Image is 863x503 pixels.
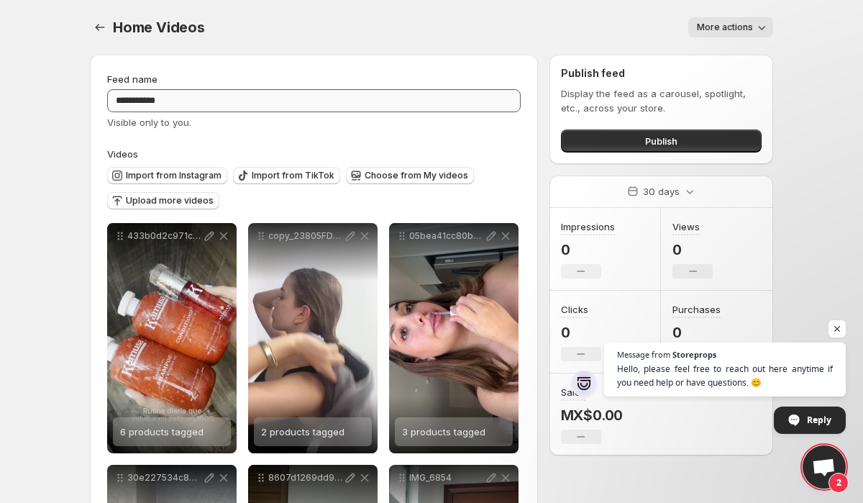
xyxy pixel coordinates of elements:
[268,472,343,484] p: 8607d1269dd947c3ae8ac6a91818d64d
[672,324,721,341] p: 0
[120,426,204,438] span: 6 products tagged
[233,167,340,184] button: Import from TikTok
[672,302,721,317] h3: Purchases
[672,350,716,358] span: Storeprops
[402,426,485,438] span: 3 products tagged
[107,148,138,160] span: Videos
[643,184,680,199] p: 30 days
[113,19,205,36] span: Home Videos
[261,426,344,438] span: 2 products tagged
[617,362,833,389] span: Hello, please feel free to reach out here anytime if you need help or have questions. 😊
[561,66,762,81] h2: Publish feed
[107,117,191,128] span: Visible only to you.
[346,167,474,184] button: Choose from My videos
[409,472,484,484] p: IMG_6854
[561,324,601,341] p: 0
[252,170,334,181] span: Import from TikTok
[561,407,624,424] p: MX$0.00
[90,17,110,37] button: Settings
[248,223,378,453] div: copy_23805FDC-7BCA-4B14-ADE7-462223520EBC 12 products tagged
[803,445,846,489] a: Open chat
[561,130,762,153] button: Publish
[672,241,713,258] p: 0
[688,17,773,37] button: More actions
[389,223,519,453] div: 05bea41cc80b44b09956bf238997a3f53 products tagged
[697,22,753,33] span: More actions
[127,472,202,484] p: 30e227534c8044ac9a6782c770053dc2
[268,230,343,242] p: copy_23805FDC-7BCA-4B14-ADE7-462223520EBC 1
[365,170,468,181] span: Choose from My videos
[561,219,615,234] h3: Impressions
[561,241,615,258] p: 0
[127,230,202,242] p: 433b0d2c971c443ea1e9dcad4083802a
[107,192,219,209] button: Upload more videos
[107,73,157,85] span: Feed name
[645,134,677,148] span: Publish
[107,223,237,453] div: 433b0d2c971c443ea1e9dcad4083802a6 products tagged
[126,170,222,181] span: Import from Instagram
[561,86,762,115] p: Display the feed as a carousel, spotlight, etc., across your store.
[617,350,670,358] span: Message from
[409,230,484,242] p: 05bea41cc80b44b09956bf238997a3f5
[561,302,588,317] h3: Clicks
[561,385,585,399] h3: Sales
[807,407,831,432] span: Reply
[126,195,214,207] span: Upload more videos
[828,473,849,493] span: 2
[672,219,700,234] h3: Views
[107,167,227,184] button: Import from Instagram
